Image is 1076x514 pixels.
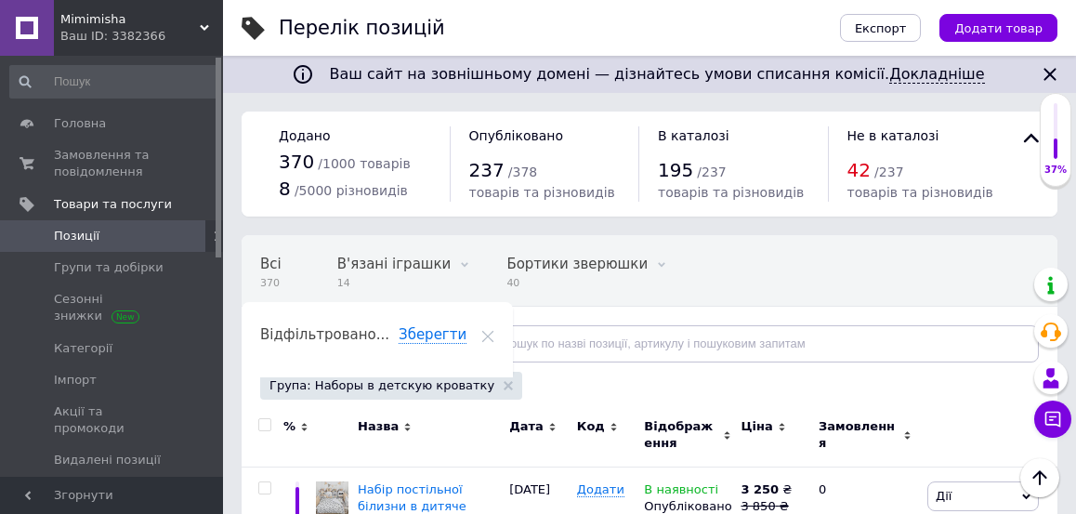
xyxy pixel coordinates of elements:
[741,481,792,498] div: ₴
[269,377,494,394] span: Група: Наборы в детскую кроватку
[54,372,97,389] span: Імпорт
[847,159,871,181] span: 42
[644,418,718,452] span: Відображення
[658,128,729,143] span: В каталозі
[54,196,172,213] span: Товари та послуги
[54,291,172,324] span: Сезонні знижки
[54,259,164,276] span: Групи та добірки
[337,256,452,272] span: В'язані іграшки
[279,178,291,200] span: 8
[399,326,466,344] span: Зберегти
[54,147,172,180] span: Замовлення та повідомлення
[936,489,951,503] span: Дії
[260,276,282,290] span: 370
[279,19,445,38] div: Перелік позицій
[819,418,899,452] span: Замовлення
[577,418,605,435] span: Код
[54,228,99,244] span: Позиції
[469,185,615,200] span: товарів та різновидів
[889,65,984,84] a: Докладніше
[644,482,718,502] span: В наявності
[508,165,537,179] span: / 378
[60,11,200,28] span: Mimimisha
[658,185,804,200] span: товарів та різновидів
[337,276,452,290] span: 14
[741,482,779,496] b: 3 250
[847,128,939,143] span: Не в каталозі
[318,156,410,171] span: / 1000 товарів
[54,403,172,437] span: Акції та промокоди
[329,65,984,84] span: Ваш сайт на зовнішньому домені — дізнайтесь умови списання комісії.
[1039,63,1061,86] svg: Закрити
[506,276,648,290] span: 40
[316,481,348,514] img: Набор постельного белья в детскую кроватку. Бортики зверята, косичка, одеяло, простынь, подушка.
[658,159,693,181] span: 195
[260,326,389,343] span: Відфільтровано...
[279,151,314,173] span: 370
[954,21,1043,35] span: Додати товар
[54,115,106,132] span: Головна
[9,65,219,99] input: Пошук
[855,21,907,35] span: Експорт
[577,482,624,497] span: Додати
[283,418,295,435] span: %
[506,256,648,272] span: Бортики зверюшки
[509,418,544,435] span: Дата
[260,256,282,272] span: Всі
[60,28,223,45] div: Ваш ID: 3382366
[358,418,399,435] span: Назва
[279,128,330,143] span: Додано
[939,14,1057,42] button: Додати товар
[469,159,505,181] span: 237
[469,128,564,143] span: Опубліковано
[295,183,408,198] span: / 5000 різновидів
[468,325,1039,362] input: Пошук по назві позиції, артикулу і пошуковим запитам
[1034,401,1071,438] button: Чат з покупцем
[847,185,993,200] span: товарів та різновидів
[874,165,903,179] span: / 237
[840,14,922,42] button: Експорт
[1020,458,1059,497] button: Наверх
[54,340,112,357] span: Категорії
[54,452,161,468] span: Видалені позиції
[697,165,726,179] span: / 237
[1041,164,1070,177] div: 37%
[741,418,772,435] span: Ціна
